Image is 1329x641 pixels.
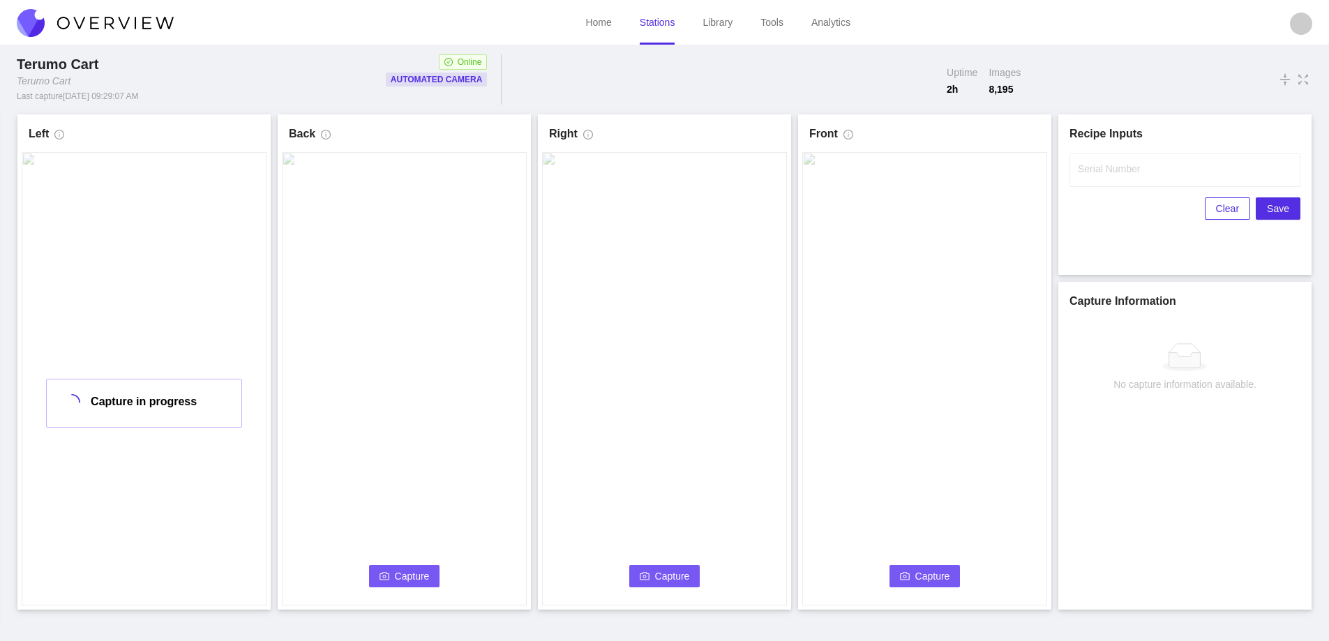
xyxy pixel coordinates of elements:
span: camera [380,571,389,582]
span: loading [61,392,82,413]
span: Terumo Cart [17,56,98,72]
a: Home [585,17,611,28]
span: Capture [395,568,430,584]
div: No capture information available. [1113,377,1256,392]
span: Capture in progress [91,395,197,407]
a: Analytics [811,17,850,28]
p: Automated Camera [391,73,483,86]
img: Overview [17,9,174,37]
span: Save [1267,201,1289,216]
button: cameraCapture [369,565,440,587]
div: Terumo Cart [17,54,104,74]
span: fullscreen [1297,72,1309,87]
span: vertical-align-middle [1279,71,1291,88]
a: Tools [760,17,783,28]
h1: Left [29,126,49,142]
span: Capture [915,568,950,584]
h1: Capture Information [1069,293,1300,310]
span: Clear [1216,201,1239,216]
span: info-circle [843,130,853,145]
a: Library [703,17,733,28]
label: Serial Number [1078,162,1140,176]
span: 8,195 [989,82,1021,96]
span: camera [900,571,910,582]
h1: Right [549,126,578,142]
h1: Back [289,126,315,142]
h1: Front [809,126,838,142]
button: cameraCapture [889,565,961,587]
button: Save [1256,197,1300,220]
span: Images [989,66,1021,80]
span: camera [640,571,650,582]
span: info-circle [583,130,593,145]
span: Capture [655,568,690,584]
h1: Recipe Inputs [1069,126,1300,142]
span: info-circle [54,130,64,145]
span: info-circle [321,130,331,145]
div: Terumo Cart [17,74,70,88]
button: cameraCapture [629,565,700,587]
span: Online [458,55,482,69]
a: Stations [640,17,675,28]
span: Uptime [947,66,977,80]
span: 2 h [947,82,977,96]
button: Clear [1205,197,1250,220]
div: Last capture [DATE] 09:29:07 AM [17,91,139,102]
span: check-circle [444,58,453,66]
